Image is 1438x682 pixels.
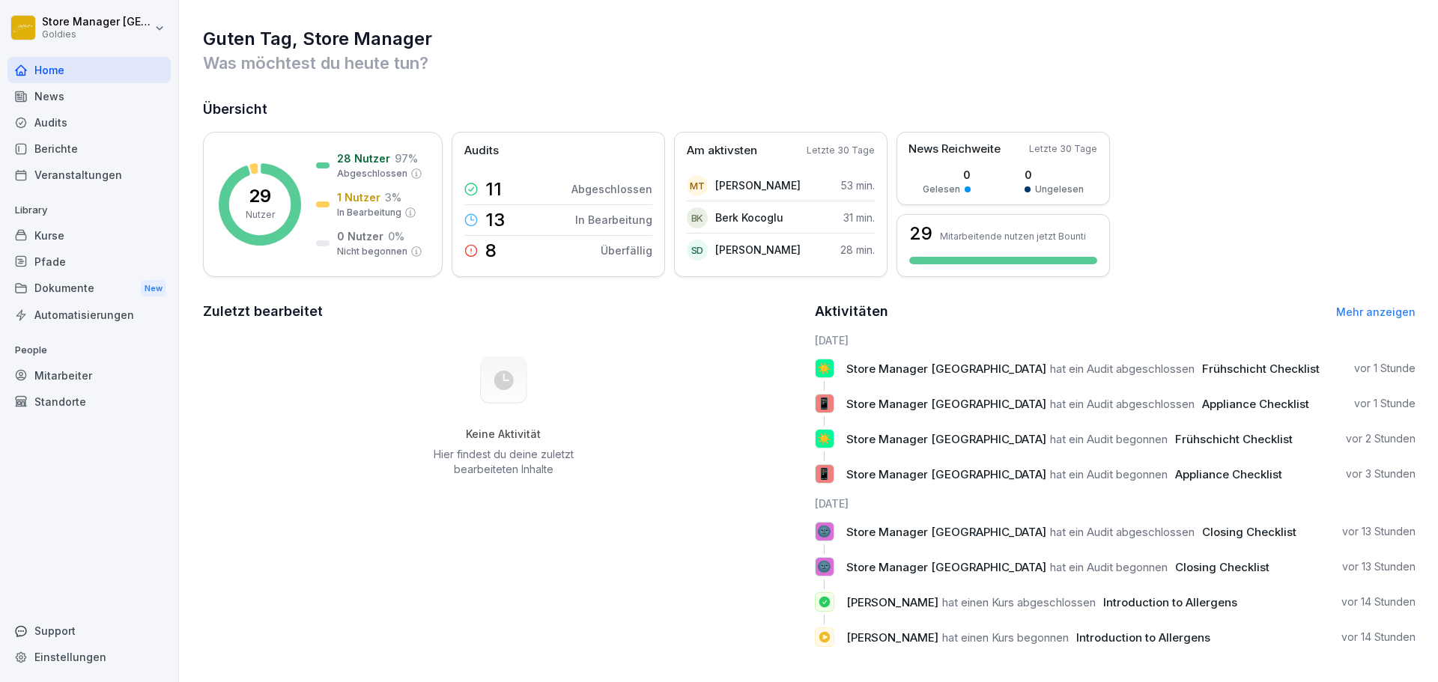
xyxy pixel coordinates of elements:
[841,177,875,193] p: 53 min.
[7,57,171,83] a: Home
[846,432,1046,446] span: Store Manager [GEOGRAPHIC_DATA]
[1175,432,1293,446] span: Frühschicht Checklist
[7,302,171,328] div: Automatisierungen
[7,618,171,644] div: Support
[846,467,1046,481] span: Store Manager [GEOGRAPHIC_DATA]
[1035,183,1084,196] p: Ungelesen
[1342,524,1416,539] p: vor 13 Stunden
[249,187,271,205] p: 29
[1202,362,1320,376] span: Frühschicht Checklist
[7,275,171,302] a: DokumenteNew
[942,630,1069,645] span: hat einen Kurs begonnen
[846,362,1046,376] span: Store Manager [GEOGRAPHIC_DATA]
[846,630,938,645] span: [PERSON_NAME]
[817,428,831,449] p: ☀️
[571,181,652,197] p: Abgeschlossen
[7,162,171,188] a: Veranstaltungen
[1202,525,1296,539] span: Closing Checklist
[715,242,801,258] p: [PERSON_NAME]
[923,183,960,196] p: Gelesen
[7,249,171,275] a: Pfade
[246,208,275,222] p: Nutzer
[817,556,831,577] p: 🌚
[337,245,407,258] p: Nicht begonnen
[940,231,1086,242] p: Mitarbeitende nutzen jetzt Bounti
[687,240,708,261] div: SD
[1029,142,1097,156] p: Letzte 30 Tage
[815,496,1416,511] h6: [DATE]
[1050,525,1195,539] span: hat ein Audit abgeschlossen
[1354,396,1416,411] p: vor 1 Stunde
[203,301,804,322] h2: Zuletzt bearbeitet
[846,560,1046,574] span: Store Manager [GEOGRAPHIC_DATA]
[1342,559,1416,574] p: vor 13 Stunden
[7,83,171,109] a: News
[42,29,151,40] p: Goldies
[942,595,1096,609] span: hat einen Kurs abgeschlossen
[846,525,1046,539] span: Store Manager [GEOGRAPHIC_DATA]
[1202,397,1309,411] span: Appliance Checklist
[817,463,831,484] p: 📱
[203,99,1416,120] h2: Übersicht
[428,447,579,477] p: Hier findest du deine zuletzt bearbeiteten Inhalte
[141,280,166,297] div: New
[1050,467,1168,481] span: hat ein Audit begonnen
[1341,630,1416,645] p: vor 14 Stunden
[464,142,499,159] p: Audits
[807,144,875,157] p: Letzte 30 Tage
[846,595,938,609] span: [PERSON_NAME]
[7,222,171,249] a: Kurse
[1341,594,1416,609] p: vor 14 Stunden
[428,427,579,441] h5: Keine Aktivität
[7,109,171,136] a: Audits
[1076,630,1210,645] span: Introduction to Allergens
[7,644,171,670] a: Einstellungen
[687,142,757,159] p: Am aktivsten
[923,167,971,183] p: 0
[337,150,390,166] p: 28 Nutzer
[817,358,831,379] p: ☀️
[1346,431,1416,446] p: vor 2 Stunden
[1025,167,1084,183] p: 0
[840,242,875,258] p: 28 min.
[485,180,502,198] p: 11
[1175,560,1269,574] span: Closing Checklist
[485,242,497,260] p: 8
[7,362,171,389] a: Mitarbeiter
[687,207,708,228] div: BK
[42,16,151,28] p: Store Manager [GEOGRAPHIC_DATA]
[337,167,407,180] p: Abgeschlossen
[909,225,932,243] h3: 29
[7,389,171,415] a: Standorte
[7,275,171,302] div: Dokumente
[687,175,708,196] div: MT
[203,27,1416,51] h1: Guten Tag, Store Manager
[7,136,171,162] a: Berichte
[817,393,831,414] p: 📱
[815,332,1416,348] h6: [DATE]
[337,228,383,244] p: 0 Nutzer
[388,228,404,244] p: 0 %
[575,212,652,228] p: In Bearbeitung
[395,150,418,166] p: 97 %
[1175,467,1282,481] span: Appliance Checklist
[715,210,783,225] p: Berk Kocoglu
[1050,362,1195,376] span: hat ein Audit abgeschlossen
[385,189,401,205] p: 3 %
[337,189,380,205] p: 1 Nutzer
[1336,305,1416,318] a: Mehr anzeigen
[846,397,1046,411] span: Store Manager [GEOGRAPHIC_DATA]
[1103,595,1237,609] span: Introduction to Allergens
[817,521,831,542] p: 🌚
[908,141,1001,158] p: News Reichweite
